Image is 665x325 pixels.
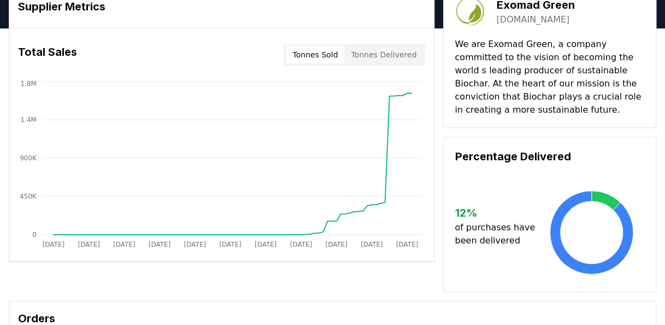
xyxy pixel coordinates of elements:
a: [DOMAIN_NAME] [496,13,569,26]
tspan: [DATE] [184,241,206,248]
p: of purchases have been delivered [455,221,538,247]
tspan: [DATE] [78,241,99,248]
tspan: [DATE] [219,241,241,248]
h3: Percentage Delivered [455,148,645,165]
tspan: 0 [32,231,37,239]
tspan: 900K [20,154,37,162]
tspan: [DATE] [113,241,135,248]
tspan: 1.4M [21,116,37,124]
tspan: [DATE] [149,241,170,248]
h3: 12 % [455,205,538,221]
p: We are Exomad Green, a company committed to the vision of becoming the world s leading producer o... [455,38,645,117]
tspan: [DATE] [43,241,64,248]
tspan: [DATE] [326,241,348,248]
tspan: 450K [20,193,37,200]
tspan: [DATE] [361,241,382,248]
tspan: 1.8M [21,80,37,88]
h3: Total Sales [18,44,77,66]
tspan: [DATE] [255,241,276,248]
tspan: [DATE] [396,241,418,248]
button: Tonnes Delivered [344,46,423,63]
button: Tonnes Sold [286,46,344,63]
tspan: [DATE] [290,241,312,248]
